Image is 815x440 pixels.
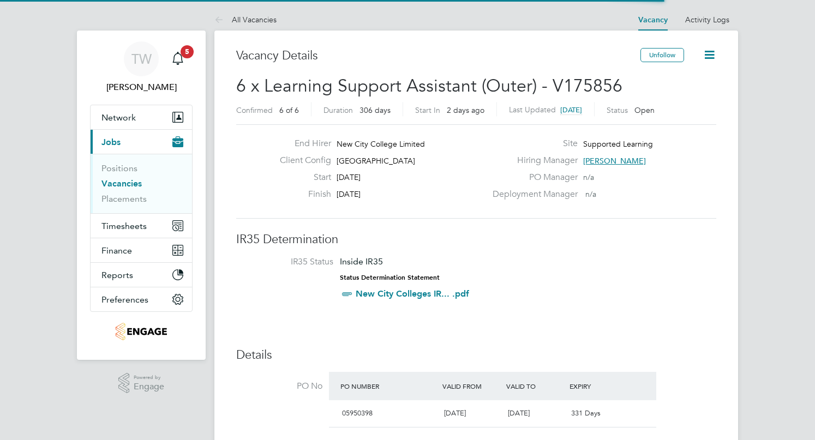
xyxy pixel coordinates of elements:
div: Valid From [440,376,504,396]
span: Engage [134,382,164,391]
a: Go to home page [90,323,193,340]
label: IR35 Status [247,256,333,268]
span: [DATE] [508,408,530,418]
a: Positions [101,163,137,173]
span: 5 [181,45,194,58]
span: Open [634,105,655,115]
span: [DATE] [560,105,582,114]
button: Timesheets [91,214,192,238]
span: Tamsin Wisken [90,81,193,94]
label: Confirmed [236,105,273,115]
span: Network [101,112,136,123]
span: 331 Days [571,408,601,418]
nav: Main navigation [77,31,206,360]
div: PO Number [338,376,440,396]
span: New City College Limited [337,139,425,149]
button: Preferences [91,287,192,311]
a: Placements [101,194,147,204]
a: All Vacancies [214,15,277,25]
a: Powered byEngage [118,373,165,394]
span: Supported Learning [583,139,653,149]
h3: IR35 Determination [236,232,716,248]
h3: Details [236,347,716,363]
a: 5 [167,41,189,76]
label: Start [271,172,331,183]
span: Inside IR35 [340,256,383,267]
button: Unfollow [640,48,684,62]
label: Last Updated [509,105,556,114]
label: Client Config [271,155,331,166]
span: [DATE] [337,189,361,199]
a: Activity Logs [685,15,729,25]
span: 6 of 6 [279,105,299,115]
span: Powered by [134,373,164,382]
strong: Status Determination Statement [340,274,440,281]
span: Finance [101,245,132,256]
label: Status [607,105,628,115]
span: 2 days ago [447,105,484,115]
img: jambo-logo-retina.png [116,323,166,340]
label: PO Manager [486,172,578,183]
span: Reports [101,270,133,280]
button: Finance [91,238,192,262]
span: Preferences [101,294,148,305]
span: [PERSON_NAME] [583,156,646,166]
a: Vacancies [101,178,142,189]
span: TW [131,52,152,66]
div: Jobs [91,154,192,213]
span: n/a [585,189,596,199]
a: New City Colleges IR... .pdf [356,288,469,299]
span: Jobs [101,137,121,147]
a: TW[PERSON_NAME] [90,41,193,94]
div: Expiry [567,376,631,396]
span: [DATE] [337,172,361,182]
a: Vacancy [638,15,668,25]
span: n/a [583,172,594,182]
button: Reports [91,263,192,287]
span: 6 x Learning Support Assistant (Outer) - V175856 [236,75,622,97]
span: [GEOGRAPHIC_DATA] [337,156,415,166]
label: Start In [415,105,440,115]
label: Site [486,138,578,149]
label: Duration [323,105,353,115]
label: Finish [271,189,331,200]
button: Jobs [91,130,192,154]
h3: Vacancy Details [236,48,640,64]
div: Valid To [504,376,567,396]
label: Deployment Manager [486,189,578,200]
button: Network [91,105,192,129]
label: PO No [236,381,322,392]
label: Hiring Manager [486,155,578,166]
label: End Hirer [271,138,331,149]
span: [DATE] [444,408,466,418]
span: Timesheets [101,221,147,231]
span: 306 days [359,105,391,115]
span: 05950398 [342,408,373,418]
